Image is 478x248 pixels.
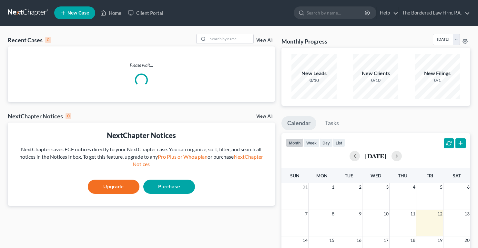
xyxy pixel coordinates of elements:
a: Purchase [143,180,195,194]
span: 11 [410,210,416,218]
button: list [333,138,345,147]
span: 20 [464,236,470,244]
p: Please wait... [8,62,275,68]
div: 0/10 [291,77,337,84]
h3: Monthly Progress [281,37,327,45]
span: 1 [331,183,335,191]
button: month [286,138,303,147]
span: Tue [345,173,353,178]
div: NextChapter Notices [8,112,71,120]
span: 5 [439,183,443,191]
button: day [320,138,333,147]
a: Help [377,7,398,19]
div: 0 [45,37,51,43]
a: The Bonderud Law Firm, P.A. [399,7,470,19]
span: New Case [67,11,89,15]
span: 31 [302,183,308,191]
a: Home [97,7,125,19]
div: New Clients [353,70,398,77]
span: Thu [398,173,407,178]
span: 14 [302,236,308,244]
span: 9 [358,210,362,218]
div: Recent Cases [8,36,51,44]
span: 15 [329,236,335,244]
span: 6 [466,183,470,191]
span: Sat [453,173,461,178]
span: 13 [464,210,470,218]
span: 19 [437,236,443,244]
div: 0/10 [353,77,398,84]
span: 17 [383,236,389,244]
a: View All [256,114,272,119]
span: 8 [331,210,335,218]
span: Fri [426,173,433,178]
a: View All [256,38,272,43]
div: 0/1 [415,77,460,84]
span: 10 [383,210,389,218]
input: Search by name... [307,7,366,19]
span: 12 [437,210,443,218]
span: Wed [371,173,381,178]
a: Pro Plus or Whoa plan [158,154,208,160]
div: NextChapter saves ECF notices directly to your NextChapter case. You can organize, sort, filter, ... [13,146,270,168]
span: 7 [304,210,308,218]
a: Client Portal [125,7,167,19]
a: Calendar [281,116,316,130]
input: Search by name... [208,34,253,44]
span: Mon [316,173,328,178]
span: 2 [358,183,362,191]
a: Tasks [319,116,345,130]
button: week [303,138,320,147]
h2: [DATE] [365,153,386,159]
div: 0 [66,113,71,119]
div: NextChapter Notices [13,130,270,140]
span: Sun [290,173,300,178]
span: 4 [412,183,416,191]
span: 16 [356,236,362,244]
a: NextChapter Notices [133,154,263,167]
div: New Leads [291,70,337,77]
a: Upgrade [88,180,139,194]
div: New Filings [415,70,460,77]
span: 18 [410,236,416,244]
span: 3 [385,183,389,191]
